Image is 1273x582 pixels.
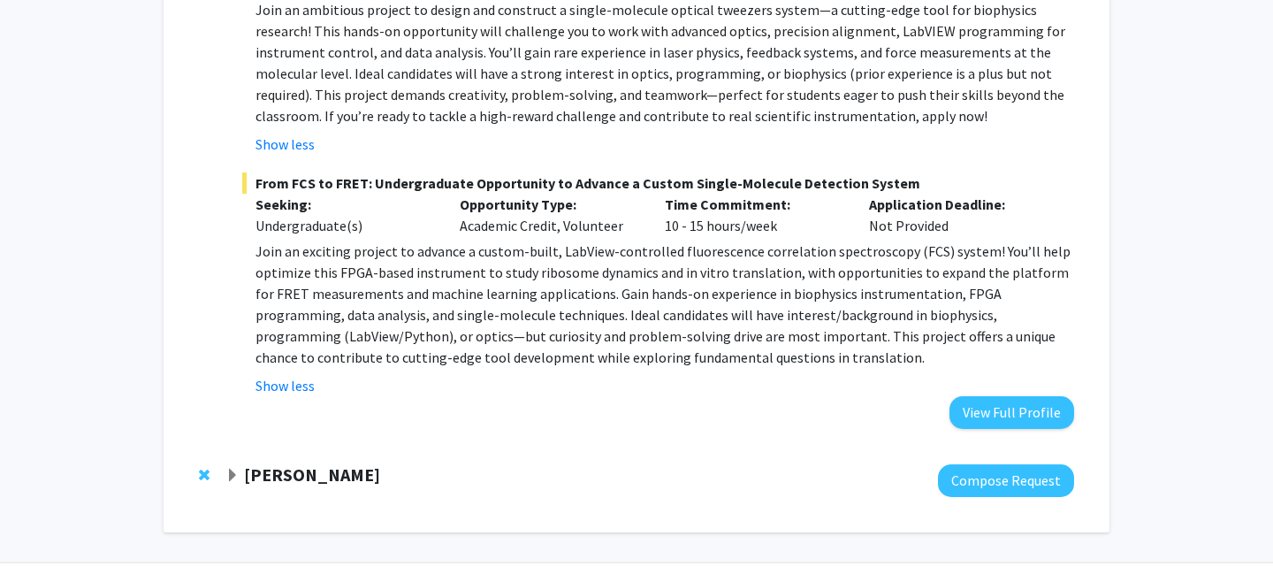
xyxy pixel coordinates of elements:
button: View Full Profile [949,396,1074,429]
p: Time Commitment: [665,194,843,215]
button: Compose Request to Yujiang Fang [938,464,1074,497]
span: Expand Yujiang Fang Bookmark [225,469,240,483]
p: Seeking: [255,194,434,215]
div: Academic Credit, Volunteer [446,194,652,236]
span: From FCS to FRET: Undergraduate Opportunity to Advance a Custom Single-Molecule Detection System [242,172,1074,194]
button: Show less [255,375,315,396]
p: Application Deadline: [869,194,1048,215]
strong: [PERSON_NAME] [244,463,380,486]
div: Undergraduate(s) [255,215,434,236]
button: Show less [255,134,315,155]
div: Not Provided [856,194,1061,236]
span: Join an ambitious project to design and construct a single-molecule optical tweezers system—a cut... [255,1,1065,125]
div: 10 - 15 hours/week [652,194,857,236]
iframe: Chat [13,502,75,569]
p: Opportunity Type: [460,194,638,215]
span: Join an exciting project to advance a custom-built, LabView-controlled fluorescence correlation s... [255,242,1071,366]
span: Remove Yujiang Fang from bookmarks [199,468,210,482]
